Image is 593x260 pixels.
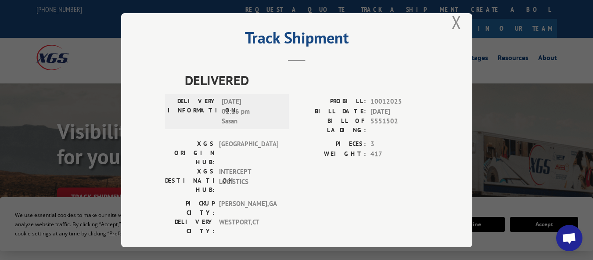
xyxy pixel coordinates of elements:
label: DELIVERY INFORMATION: [168,97,217,126]
label: DELIVERY CITY: [165,217,215,236]
label: PIECES: [297,139,366,149]
span: [PERSON_NAME] , GA [219,199,278,217]
span: INTERCEPT LOGISTICS [219,167,278,195]
span: WESTPORT , CT [219,217,278,236]
span: 417 [370,149,428,159]
span: [DATE] 01:16 pm Sasan [222,97,281,126]
div: Open chat [556,225,582,251]
label: XGS ORIGIN HUB: [165,139,215,167]
span: 10012025 [370,97,428,107]
h2: Track Shipment [165,32,428,48]
label: PICKUP CITY: [165,199,215,217]
label: BILL OF LADING: [297,116,366,135]
span: DELIVERED [185,70,428,90]
label: XGS DESTINATION HUB: [165,167,215,195]
label: PROBILL: [297,97,366,107]
button: Close modal [452,11,461,34]
span: [GEOGRAPHIC_DATA] [219,139,278,167]
label: BILL DATE: [297,106,366,116]
span: 5551502 [370,116,428,135]
span: [DATE] [370,106,428,116]
label: WEIGHT: [297,149,366,159]
span: 3 [370,139,428,149]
